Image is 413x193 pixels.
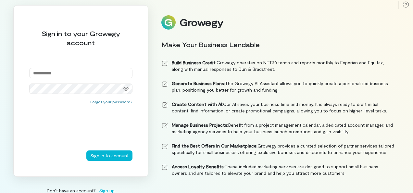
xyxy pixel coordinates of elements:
[172,60,217,65] strong: Build Business Credit:
[161,15,176,30] img: Logo
[161,163,394,176] li: These included marketing services are designed to support small business owners and are tailored ...
[172,101,223,107] strong: Create Content with AI:
[180,17,223,28] div: Growegy
[172,164,225,169] strong: Access Loyalty Benefits:
[161,122,394,135] li: Benefit from a project management calendar, a dedicated account manager, and marketing agency ser...
[161,59,394,72] li: Growegy operates on NET30 terms and reports monthly to Experian and Equifax, along with manual re...
[161,101,394,114] li: Our AI saves your business time and money. It is always ready to draft initial content, find info...
[172,81,225,86] strong: Generate Business Plans:
[161,80,394,93] li: The Growegy AI Assistant allows you to quickly create a personalized business plan, positioning y...
[29,29,132,47] div: Sign in to your Growegy account
[172,122,228,128] strong: Manage Business Projects:
[90,99,132,104] button: Forgot your password?
[161,40,394,49] div: Make Your Business Lendable
[172,143,257,148] strong: Find the Best Offers in Our Marketplace:
[86,150,132,161] button: Sign in to account
[161,143,394,156] li: Growegy provides a curated selection of partner services tailored specifically for small business...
